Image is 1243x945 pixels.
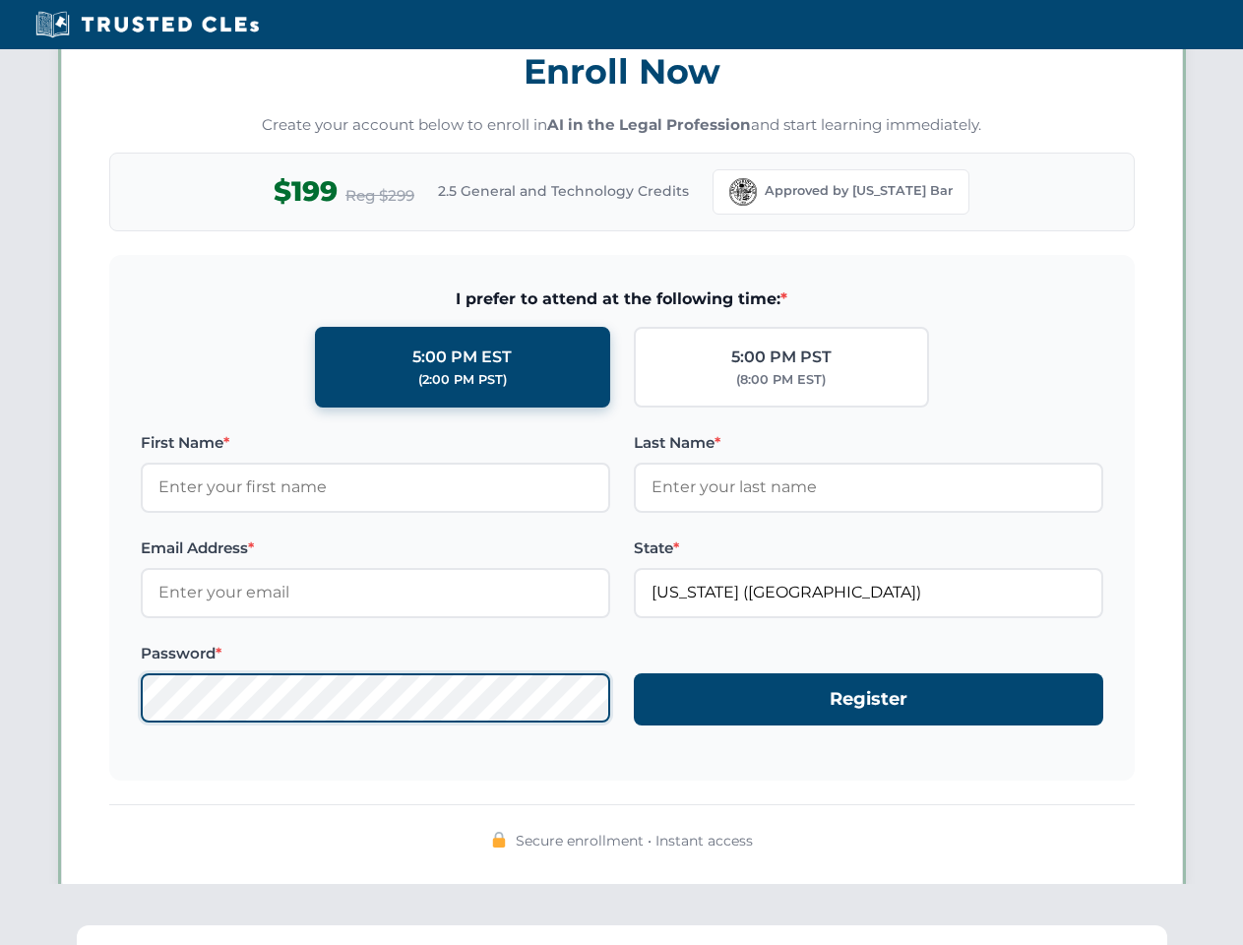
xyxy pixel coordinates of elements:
[634,536,1103,560] label: State
[345,184,414,208] span: Reg $299
[141,568,610,617] input: Enter your email
[141,642,610,665] label: Password
[634,463,1103,512] input: Enter your last name
[547,115,751,134] strong: AI in the Legal Profession
[634,673,1103,725] button: Register
[109,114,1135,137] p: Create your account below to enroll in and start learning immediately.
[731,345,832,370] div: 5:00 PM PST
[438,180,689,202] span: 2.5 General and Technology Credits
[141,286,1103,312] span: I prefer to attend at the following time:
[634,568,1103,617] input: Florida (FL)
[141,431,610,455] label: First Name
[516,830,753,851] span: Secure enrollment • Instant access
[736,370,826,390] div: (8:00 PM EST)
[634,431,1103,455] label: Last Name
[141,536,610,560] label: Email Address
[141,463,610,512] input: Enter your first name
[109,40,1135,102] h3: Enroll Now
[412,345,512,370] div: 5:00 PM EST
[418,370,507,390] div: (2:00 PM PST)
[274,169,338,214] span: $199
[765,181,953,201] span: Approved by [US_STATE] Bar
[729,178,757,206] img: Florida Bar
[491,832,507,848] img: 🔒
[30,10,265,39] img: Trusted CLEs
